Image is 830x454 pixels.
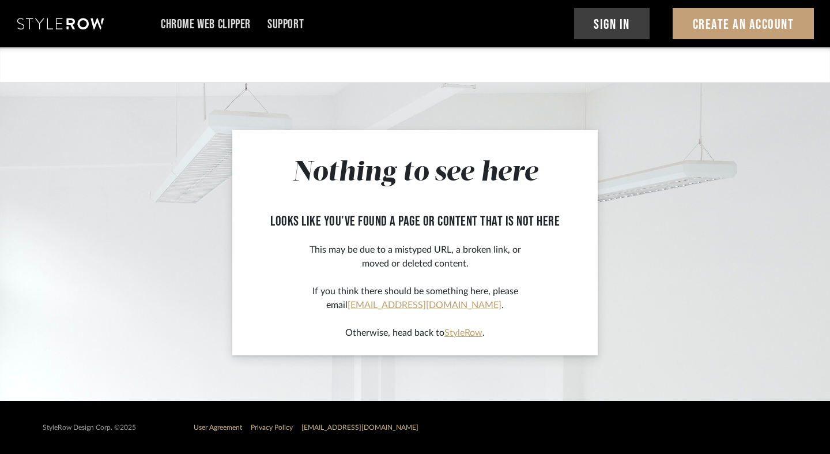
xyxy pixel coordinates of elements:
[255,157,575,190] h1: Nothing to see here
[267,20,304,29] a: Support
[673,8,814,39] button: Create An Account
[301,424,418,431] a: [EMAIL_ADDRESS][DOMAIN_NAME]
[255,243,575,271] p: This may be due to a mistyped URL, a broken link, or moved or deleted content.
[255,326,575,340] p: Otherwise, head back to .
[444,328,482,337] a: StyleRow
[251,424,293,431] a: Privacy Policy
[43,423,136,432] div: StyleRow Design Corp. ©2025
[161,20,251,29] a: Chrome Web Clipper
[255,284,575,312] p: If you think there should be something here, please email .
[194,424,242,431] a: User Agreement
[348,301,501,310] a: [EMAIL_ADDRESS][DOMAIN_NAME]
[574,8,650,39] button: Sign In
[255,213,575,230] h2: looks like you’ve found a page or content that is not here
